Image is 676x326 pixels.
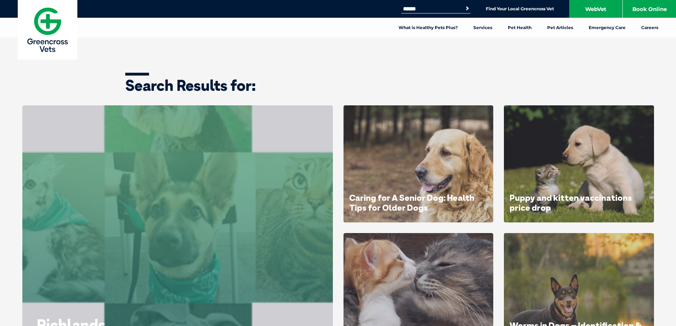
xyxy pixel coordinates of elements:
a: Find Your Local Greencross Vet [486,6,554,12]
a: Pet Articles [539,18,581,38]
h1: Search Results for: [125,78,551,93]
a: Emergency Care [581,18,633,38]
a: What is Healthy Pets Plus? [391,18,466,38]
a: Careers [633,18,666,38]
a: Services [466,18,500,38]
a: Caring for A Senior Dog: Health Tips for Older Dogs [349,192,474,213]
a: Puppy and kitten vaccinations price drop [510,192,632,213]
a: Pet Health [500,18,539,38]
button: Search [464,5,471,12]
